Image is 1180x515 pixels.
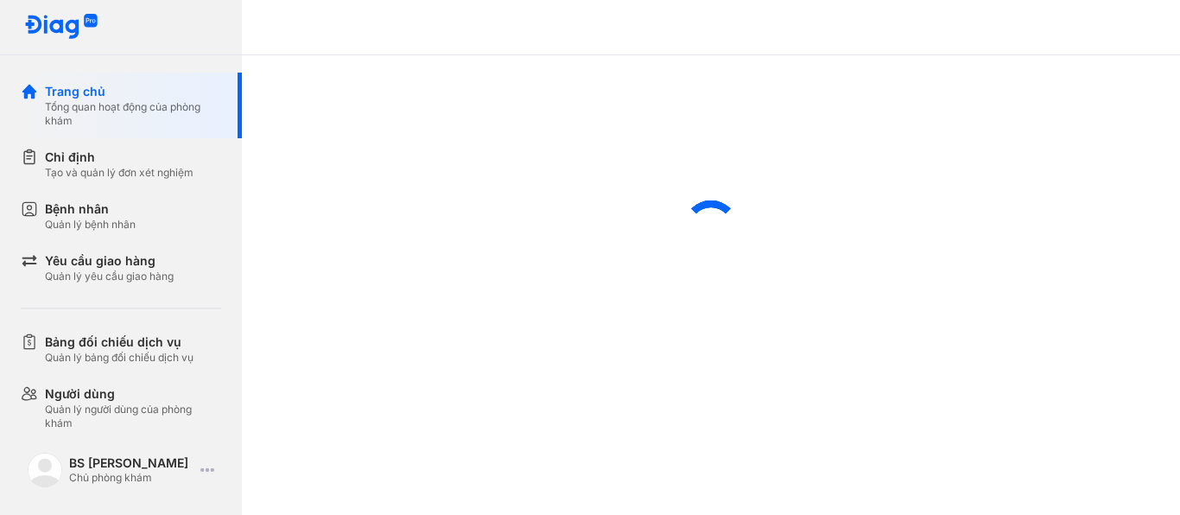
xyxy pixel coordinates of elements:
[45,351,193,365] div: Quản lý bảng đối chiếu dịch vụ
[45,83,221,100] div: Trang chủ
[45,334,193,351] div: Bảng đối chiếu dịch vụ
[45,218,136,232] div: Quản lý bệnh nhân
[45,166,193,180] div: Tạo và quản lý đơn xét nghiệm
[69,471,193,485] div: Chủ phòng khám
[45,100,221,128] div: Tổng quan hoạt động của phòng khám
[45,149,193,166] div: Chỉ định
[28,453,62,487] img: logo
[45,385,221,403] div: Người dùng
[69,455,193,471] div: BS [PERSON_NAME]
[24,14,98,41] img: logo
[45,200,136,218] div: Bệnh nhân
[45,252,174,270] div: Yêu cầu giao hàng
[45,403,221,430] div: Quản lý người dùng của phòng khám
[45,270,174,283] div: Quản lý yêu cầu giao hàng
